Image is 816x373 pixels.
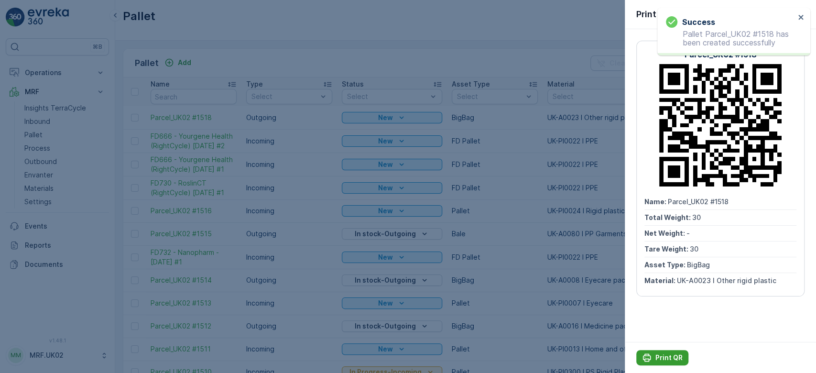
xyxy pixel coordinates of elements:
h3: Success [682,16,715,28]
span: Parcel_UK02 #1518 [668,197,729,206]
span: Net Weight : [644,229,686,237]
span: UK-A0023 I Other rigid plastic [677,276,776,285]
button: close [798,13,805,22]
span: 30 [692,213,701,221]
span: Name : [644,197,668,206]
span: Asset Type : [644,261,687,269]
button: Print QR [636,350,688,365]
p: Print QR [655,353,683,362]
span: Tare Weight : [644,245,690,253]
p: Pallet Parcel_UK02 #1518 has been created successfully [666,30,795,47]
span: Total Weight : [644,213,692,221]
span: BigBag [687,261,710,269]
p: Print QR [636,8,670,21]
span: Material : [644,276,677,285]
span: - [686,229,690,237]
span: 30 [690,245,698,253]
